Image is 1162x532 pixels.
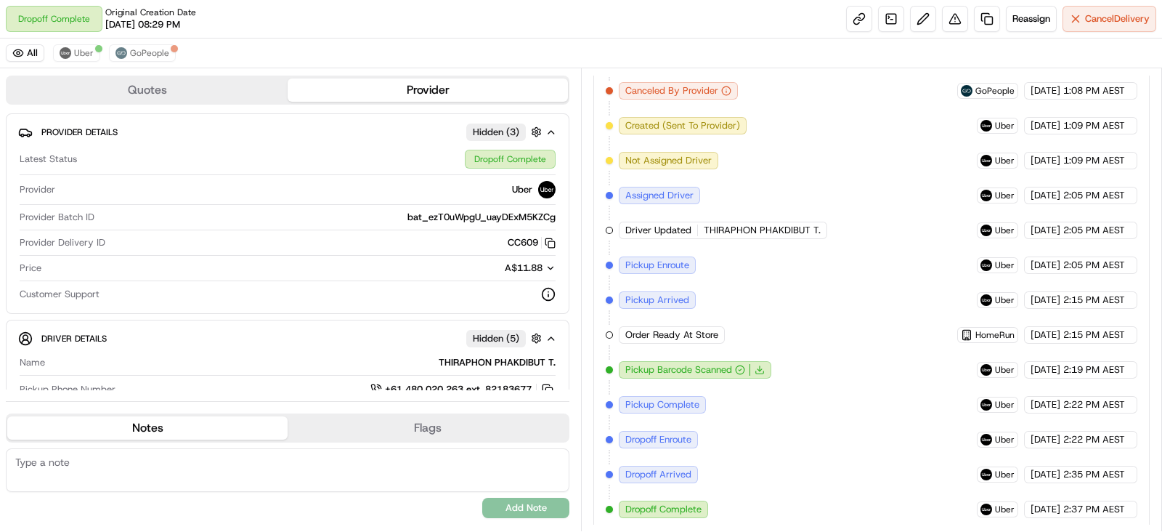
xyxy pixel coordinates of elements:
span: [DATE] [1031,363,1060,376]
span: 1:09 PM AEST [1063,119,1125,132]
span: Uber [995,469,1015,480]
span: HomeRun [975,329,1015,341]
span: [DATE] [1031,154,1060,167]
span: 2:05 PM AEST [1063,189,1125,202]
button: Hidden (3) [466,123,545,141]
span: Uber [995,225,1015,236]
span: Dropoff Enroute [625,433,691,446]
span: 2:22 PM AEST [1063,398,1125,411]
span: Uber [995,504,1015,515]
span: Uber [995,294,1015,306]
button: GoPeople [109,44,176,62]
button: A$11.88 [428,262,556,275]
span: Provider Delivery ID [20,236,105,249]
img: uber-new-logo.jpeg [980,434,992,446]
span: Name [20,356,45,369]
span: Uber [995,434,1015,446]
button: Driver DetailsHidden (5) [18,326,557,350]
button: Quotes [7,78,288,102]
img: uber-new-logo.jpeg [980,225,992,236]
img: uber-new-logo.jpeg [980,399,992,411]
span: GoPeople [130,47,169,59]
span: Customer Support [20,288,99,301]
button: Reassign [1006,6,1057,32]
button: Hidden (5) [466,329,545,347]
span: Latest Status [20,153,77,166]
span: Uber [995,120,1015,132]
span: Pickup Phone Number [20,383,115,396]
img: uber-new-logo.jpeg [980,120,992,132]
span: Pickup Complete [625,398,699,411]
span: Uber [995,190,1015,201]
span: Canceled By Provider [625,84,718,97]
img: uber-new-logo.jpeg [980,504,992,515]
span: [DATE] [1031,259,1060,272]
span: Provider [20,183,55,196]
span: 2:35 PM AEST [1063,468,1125,481]
button: Provider [288,78,568,102]
span: Uber [74,47,94,59]
span: [DATE] [1031,329,1060,342]
span: A$11.88 [505,262,543,274]
span: bat_ezT0uWpgU_uayDExM5KZCg [407,211,556,224]
span: 2:22 PM AEST [1063,433,1125,446]
span: [DATE] [1031,189,1060,202]
span: 1:08 PM AEST [1063,84,1125,97]
span: Dropoff Arrived [625,468,691,481]
span: Price [20,262,41,275]
span: Uber [995,155,1015,166]
img: uber-new-logo.jpeg [538,181,556,198]
span: Driver Details [41,333,107,344]
span: 2:37 PM AEST [1063,503,1125,516]
button: Pickup Barcode Scanned [625,363,745,376]
span: GoPeople [975,85,1015,97]
span: 2:05 PM AEST [1063,259,1125,272]
img: gopeople_logo.png [115,47,127,59]
span: +61 480 020 263 ext. 82183677 [385,383,532,396]
span: Reassign [1012,12,1050,25]
span: Pickup Enroute [625,259,689,272]
img: uber-new-logo.jpeg [980,259,992,271]
span: [DATE] [1031,468,1060,481]
span: 2:19 PM AEST [1063,363,1125,376]
span: [DATE] [1031,84,1060,97]
span: Created (Sent To Provider) [625,119,740,132]
img: uber-new-logo.jpeg [980,190,992,201]
span: Order Ready At Store [625,329,718,342]
span: [DATE] [1031,224,1060,237]
span: 1:09 PM AEST [1063,154,1125,167]
span: 2:05 PM AEST [1063,224,1125,237]
span: Pickup Arrived [625,294,689,307]
img: uber-new-logo.jpeg [980,294,992,306]
button: Notes [7,416,288,440]
span: Driver Updated [625,224,691,237]
span: Uber [995,364,1015,376]
span: Cancel Delivery [1085,12,1150,25]
span: Uber [995,399,1015,411]
span: Hidden ( 3 ) [473,126,519,139]
div: THIRAPHON PHAKDIBUT T. [51,356,556,369]
span: Uber [512,183,532,196]
img: uber-new-logo.jpeg [980,155,992,166]
span: [DATE] [1031,398,1060,411]
span: Not Assigned Driver [625,154,712,167]
span: Uber [995,259,1015,271]
button: Flags [288,416,568,440]
img: gopeople_logo.png [961,85,972,97]
span: 2:15 PM AEST [1063,329,1125,342]
img: uber-new-logo.jpeg [980,469,992,480]
span: 2:15 PM AEST [1063,294,1125,307]
button: Provider DetailsHidden (3) [18,120,557,144]
button: All [6,44,44,62]
span: [DATE] [1031,433,1060,446]
button: CC609 [508,236,556,249]
span: [DATE] [1031,294,1060,307]
a: +61 480 020 263 ext. 82183677 [370,382,556,398]
img: uber-new-logo.jpeg [980,364,992,376]
span: Dropoff Complete [625,503,702,516]
span: Pickup Barcode Scanned [625,363,732,376]
button: Uber [53,44,100,62]
button: CancelDelivery [1063,6,1156,32]
span: [DATE] [1031,119,1060,132]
